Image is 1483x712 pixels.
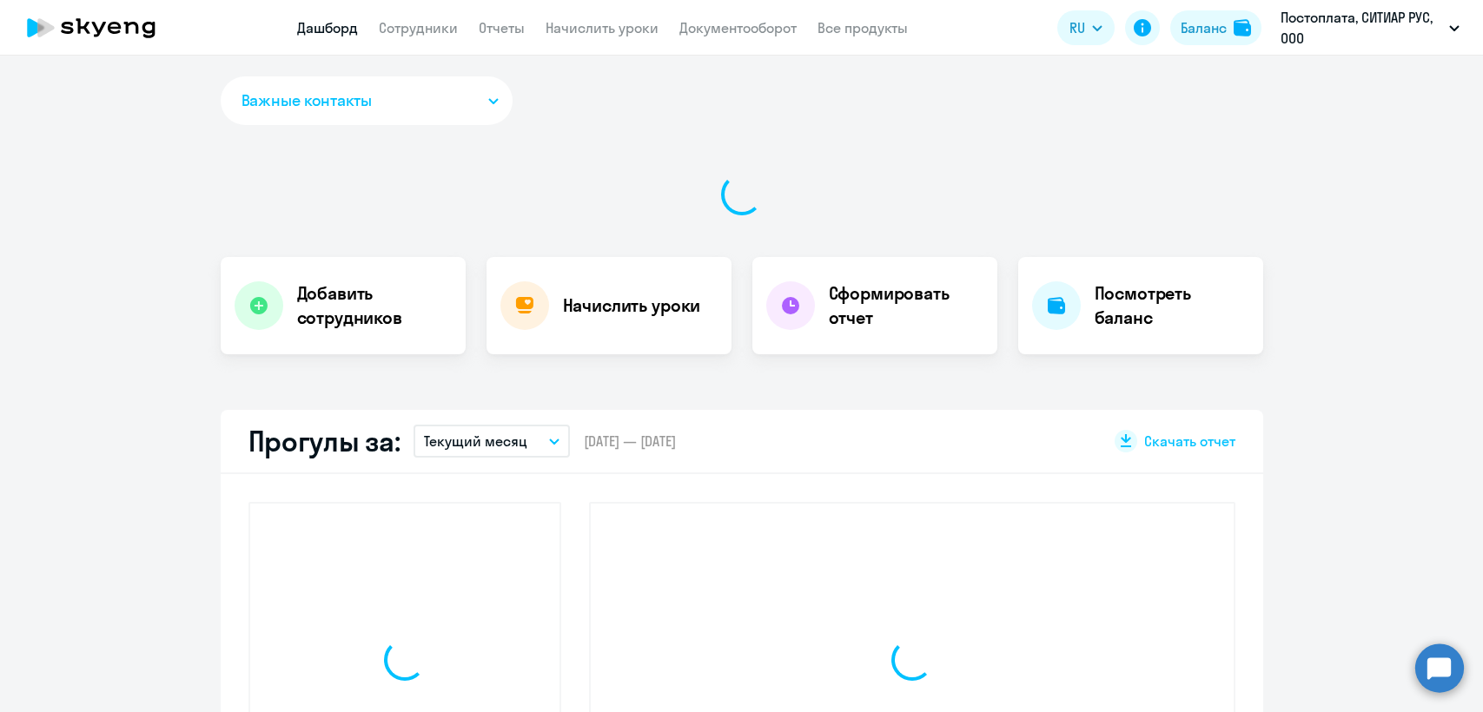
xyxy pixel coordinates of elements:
a: Начислить уроки [546,19,659,36]
a: Документооборот [679,19,797,36]
p: Текущий месяц [424,431,527,452]
a: Дашборд [297,19,358,36]
h4: Посмотреть баланс [1095,281,1249,330]
span: [DATE] — [DATE] [584,432,676,451]
span: Скачать отчет [1144,432,1235,451]
h4: Сформировать отчет [829,281,983,330]
h2: Прогулы за: [248,424,401,458]
a: Все продукты [818,19,908,36]
button: RU [1057,10,1115,45]
span: Важные контакты [242,89,372,112]
h4: Начислить уроки [563,293,701,318]
span: RU [1069,17,1085,38]
p: Постоплата, СИТИАР РУС, ООО [1281,7,1442,49]
button: Балансbalance [1170,10,1261,45]
a: Отчеты [479,19,525,36]
div: Баланс [1181,17,1227,38]
button: Важные контакты [221,76,513,125]
button: Постоплата, СИТИАР РУС, ООО [1272,7,1468,49]
h4: Добавить сотрудников [297,281,452,330]
img: balance [1234,19,1251,36]
a: Сотрудники [379,19,458,36]
button: Текущий месяц [414,425,570,458]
